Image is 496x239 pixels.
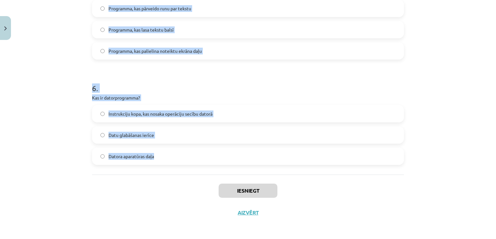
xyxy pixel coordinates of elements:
input: Programma, kas pārveido runu par tekstu [100,6,105,11]
input: Datora aparatūras daļa [100,154,105,158]
span: Programma, kas palielina noteiktu ekrāna daļu [108,48,202,54]
button: Iesniegt [219,184,277,198]
input: Datu glabāšanas ierīce [100,133,105,137]
span: Datora aparatūras daļa [108,153,154,160]
p: Kas ir datorprogramma? [92,94,404,101]
h1: 6 . [92,72,404,92]
span: Programma, kas pārveido runu par tekstu [108,5,191,12]
span: Programma, kas lasa tekstu balsī [108,26,174,33]
span: Datu glabāšanas ierīce [108,132,154,139]
input: Instrukciju kopa, kas nosaka operāciju secību datorā [100,112,105,116]
input: Programma, kas lasa tekstu balsī [100,28,105,32]
span: Instrukciju kopa, kas nosaka operāciju secību datorā [108,110,212,117]
button: Aizvērt [236,209,260,216]
img: icon-close-lesson-0947bae3869378f0d4975bcd49f059093ad1ed9edebbc8119c70593378902aed.svg [4,26,7,31]
input: Programma, kas palielina noteiktu ekrāna daļu [100,49,105,53]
